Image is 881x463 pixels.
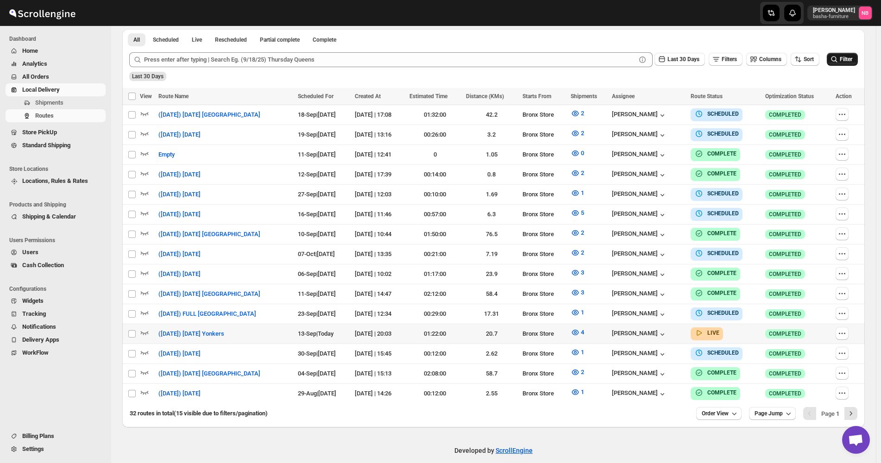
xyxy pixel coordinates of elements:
[153,147,180,162] button: Empty
[565,325,590,340] button: 4
[158,250,201,259] span: ([DATE]) [DATE]
[6,294,106,307] button: Widgets
[612,170,667,180] button: [PERSON_NAME]
[298,131,336,138] span: 19-Sep | [DATE]
[153,167,206,182] button: ([DATE]) [DATE]
[132,73,164,80] span: Last 30 Days
[565,206,590,220] button: 5
[565,106,590,121] button: 2
[581,229,584,236] span: 2
[153,366,266,381] button: ([DATE]) [DATE] [GEOGRAPHIC_DATA]
[565,265,590,280] button: 3
[696,407,742,420] button: Order View
[298,290,336,297] span: 11-Sep | [DATE]
[409,170,460,179] div: 00:14:00
[355,110,404,119] div: [DATE] | 17:08
[355,150,404,159] div: [DATE] | 12:41
[522,110,565,119] div: Bronx Store
[153,227,266,242] button: ([DATE]) [DATE] [GEOGRAPHIC_DATA]
[709,53,743,66] button: Filters
[769,231,801,238] span: COMPLETED
[667,56,699,63] span: Last 30 Days
[466,170,517,179] div: 0.8
[769,310,801,318] span: COMPLETED
[158,150,175,159] span: Empty
[466,210,517,219] div: 6.3
[466,309,517,319] div: 17.31
[707,111,739,117] b: SCHEDULED
[22,73,49,80] span: All Orders
[844,407,857,420] button: Next
[355,230,404,239] div: [DATE] | 10:44
[409,110,460,119] div: 01:32:00
[409,210,460,219] div: 00:57:00
[35,112,54,119] span: Routes
[654,53,705,66] button: Last 30 Days
[612,290,667,299] button: [PERSON_NAME]
[746,53,787,66] button: Columns
[612,93,635,100] span: Assignee
[409,150,460,159] div: 0
[6,44,106,57] button: Home
[6,333,106,346] button: Delivery Apps
[22,177,88,184] span: Locations, Rules & Rates
[153,36,179,44] span: Scheduled
[581,249,584,256] span: 2
[6,96,106,109] button: Shipments
[409,329,460,338] div: 01:22:00
[694,368,736,377] button: COMPLETE
[466,130,517,139] div: 3.2
[565,245,590,260] button: 2
[22,213,76,220] span: Shipping & Calendar
[355,369,404,378] div: [DATE] | 15:13
[355,170,404,179] div: [DATE] | 17:39
[522,369,565,378] div: Bronx Store
[466,349,517,358] div: 2.62
[612,131,667,140] div: [PERSON_NAME]
[6,307,106,320] button: Tracking
[694,169,736,178] button: COMPLETE
[565,385,590,400] button: 1
[133,36,140,44] span: All
[612,350,667,359] button: [PERSON_NAME]
[707,170,736,177] b: COMPLETE
[612,369,667,379] button: [PERSON_NAME]
[9,285,107,293] span: Configurations
[260,36,300,44] span: Partial complete
[769,350,801,357] span: COMPLETED
[803,407,857,420] nav: Pagination
[6,443,106,456] button: Settings
[355,190,404,199] div: [DATE] | 12:03
[694,269,736,278] button: COMPLETE
[581,388,584,395] span: 1
[707,131,739,137] b: SCHEDULED
[153,267,206,282] button: ([DATE]) [DATE]
[158,230,260,239] span: ([DATE]) [DATE] [GEOGRAPHIC_DATA]
[694,209,739,218] button: SCHEDULED
[694,189,739,198] button: SCHEDULED
[612,270,667,279] button: [PERSON_NAME]
[522,230,565,239] div: Bronx Store
[409,389,460,398] div: 00:12:00
[612,330,667,339] button: [PERSON_NAME]
[765,93,814,100] span: Optimization Status
[298,270,336,277] span: 06-Sep | [DATE]
[153,307,262,321] button: ([DATE]) FULL [GEOGRAPHIC_DATA]
[6,259,106,272] button: Cash Collection
[522,130,565,139] div: Bronx Store
[694,249,739,258] button: SCHEDULED
[409,250,460,259] div: 00:21:00
[466,230,517,239] div: 76.5
[158,329,224,338] span: ([DATE]) [DATE] Yonkers
[409,230,460,239] div: 01:50:00
[6,346,106,359] button: WorkFlow
[707,250,739,257] b: SCHEDULED
[769,191,801,198] span: COMPLETED
[836,93,852,100] span: Action
[769,250,801,258] span: COMPLETED
[22,129,57,136] span: Store PickUp
[158,389,201,398] span: ([DATE]) [DATE]
[22,262,64,269] span: Cash Collection
[769,171,801,178] span: COMPLETED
